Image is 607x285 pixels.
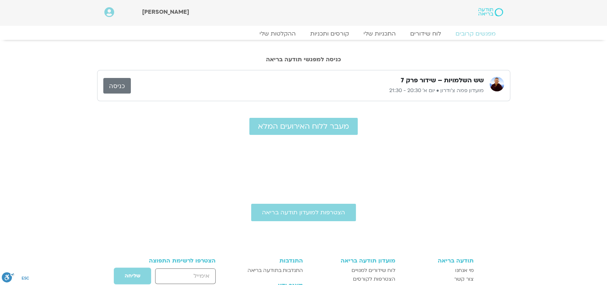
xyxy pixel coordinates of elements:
[401,76,484,85] h3: שש השלמויות – שידור פרק 7
[455,266,474,275] span: מי אנחנו
[97,56,510,63] h2: כניסה למפגשי תודעה בריאה
[490,77,504,91] img: מועדון פמה צ'ודרון
[310,257,395,264] h3: מועדון תודעה בריאה
[310,275,395,284] a: הצטרפות לקורסים
[125,273,140,279] span: שליחה
[356,30,403,37] a: התכניות שלי
[448,30,503,37] a: מפגשים קרובים
[258,122,349,131] span: מעבר ללוח האירועים המלא
[142,8,189,16] span: [PERSON_NAME]
[155,268,216,284] input: אימייל
[252,30,303,37] a: ההקלטות שלי
[403,266,474,275] a: מי אנחנו
[113,267,151,285] button: שליחה
[403,275,474,284] a: צור קשר
[352,266,395,275] span: לוח שידורים למנויים
[249,118,358,135] a: מעבר ללוח האירועים המלא
[403,257,474,264] h3: תודעה בריאה
[262,209,345,216] span: הצטרפות למועדון תודעה בריאה
[131,86,484,95] p: מועדון פמה צ'ודרון • יום א׳ 20:30 - 21:30
[454,275,474,284] span: צור קשר
[353,275,395,284] span: הצטרפות לקורסים
[103,78,131,94] a: כניסה
[104,30,503,37] nav: Menu
[236,257,303,264] h3: התנדבות
[403,30,448,37] a: לוח שידורים
[248,266,303,275] span: התנדבות בתודעה בריאה
[134,257,216,264] h3: הצטרפו לרשימת התפוצה
[310,266,395,275] a: לוח שידורים למנויים
[303,30,356,37] a: קורסים ותכניות
[251,204,356,221] a: הצטרפות למועדון תודעה בריאה
[236,266,303,275] a: התנדבות בתודעה בריאה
